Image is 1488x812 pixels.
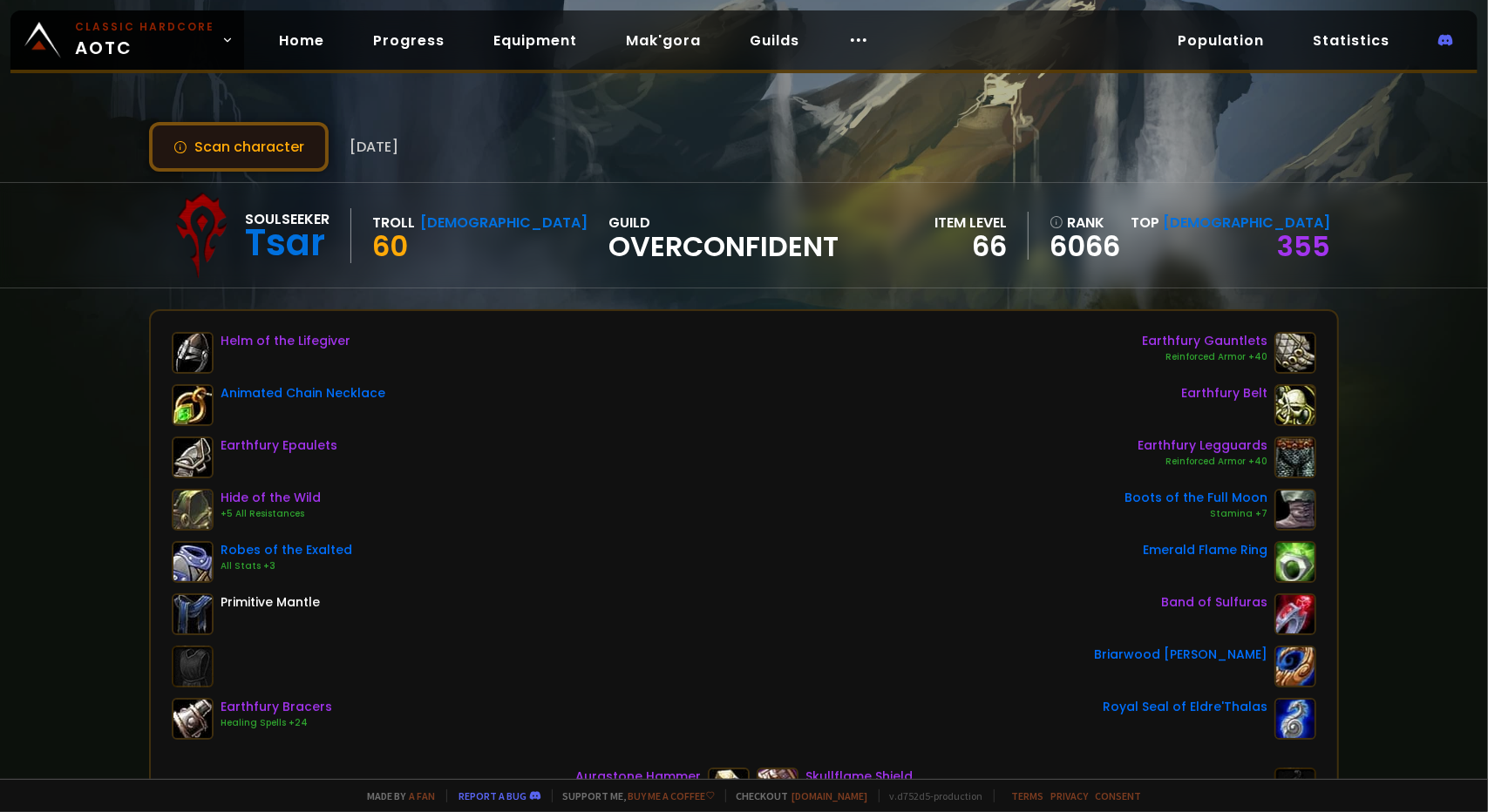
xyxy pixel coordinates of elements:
[1274,646,1316,687] img: item-12930
[149,122,329,172] button: Scan character
[575,768,701,786] div: Aurastone Hammer
[1124,507,1267,521] div: Stamina +7
[420,212,588,233] div: [DEMOGRAPHIC_DATA]
[172,436,214,478] img: item-16844
[172,698,214,740] img: item-16840
[410,789,436,802] a: a fan
[1050,233,1120,260] a: 6066
[350,136,398,158] span: [DATE]
[608,212,839,260] div: guild
[805,768,913,786] div: Skullflame Shield
[1181,384,1267,403] div: Earthfury Belt
[221,716,332,730] div: Healing Spells +24
[245,230,330,256] div: Tsar
[1138,455,1267,469] div: Reinforced Armor +40
[1274,384,1316,426] img: item-16838
[608,233,839,260] span: Overconfident
[934,233,1007,260] div: 66
[879,789,983,802] span: v. d752d5 - production
[245,208,330,230] div: Soulseeker
[1274,698,1316,740] img: item-18471
[736,23,813,58] a: Guilds
[1274,436,1316,478] img: item-16843
[1164,23,1278,58] a: Population
[1274,332,1316,374] img: item-16839
[1138,436,1267,455] div: Earthfury Legguards
[1142,332,1267,350] div: Earthfury Gauntlets
[552,789,715,802] span: Support me,
[75,19,214,35] small: Classic Hardcore
[459,789,527,802] a: Report a bug
[1103,698,1267,716] div: Royal Seal of Eldre'Thalas
[75,19,214,61] span: AOTC
[1050,212,1120,233] div: rank
[10,10,244,70] a: Classic HardcoreAOTC
[221,489,321,507] div: Hide of the Wild
[221,698,332,716] div: Earthfury Bracers
[1299,23,1403,58] a: Statistics
[221,332,350,350] div: Helm of the Lifegiver
[612,23,715,58] a: Mak'gora
[628,789,715,802] a: Buy me a coffee
[1124,489,1267,507] div: Boots of the Full Moon
[172,593,214,635] img: item-6134
[725,789,868,802] span: Checkout
[479,23,591,58] a: Equipment
[221,559,352,573] div: All Stats +3
[172,541,214,583] img: item-13346
[265,23,338,58] a: Home
[1096,789,1142,802] a: Consent
[1012,789,1044,802] a: Terms
[1131,212,1330,233] div: Top
[1274,541,1316,583] img: item-18395
[1163,213,1330,233] span: [DEMOGRAPHIC_DATA]
[934,212,1007,233] div: item level
[172,332,214,374] img: item-18870
[357,789,436,802] span: Made by
[1161,593,1267,612] div: Band of Sulfuras
[221,593,320,612] div: Primitive Mantle
[372,227,408,266] span: 60
[1277,227,1330,266] a: 355
[221,541,352,559] div: Robes of the Exalted
[1143,541,1267,559] div: Emerald Flame Ring
[172,384,214,426] img: item-18723
[1274,489,1316,531] img: item-18507
[1051,789,1089,802] a: Privacy
[792,789,868,802] a: [DOMAIN_NAME]
[1274,593,1316,635] img: item-19138
[1142,350,1267,364] div: Reinforced Armor +40
[172,489,214,531] img: item-18510
[372,212,415,233] div: Troll
[221,384,385,403] div: Animated Chain Necklace
[359,23,459,58] a: Progress
[221,436,337,455] div: Earthfury Epaulets
[1094,646,1267,664] div: Briarwood [PERSON_NAME]
[221,507,321,521] div: +5 All Resistances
